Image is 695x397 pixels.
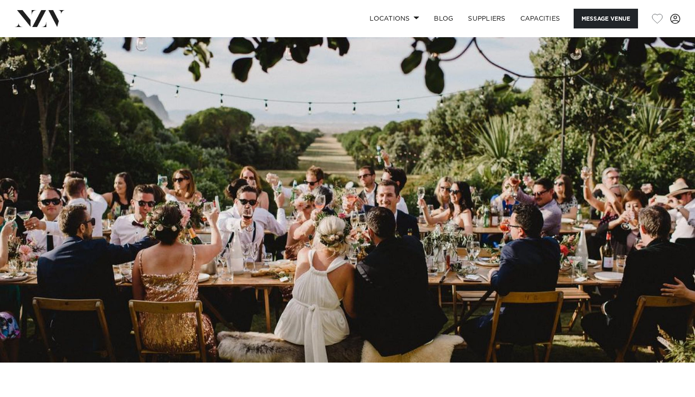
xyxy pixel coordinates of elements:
a: Locations [362,9,427,28]
a: BLOG [427,9,461,28]
a: Capacities [513,9,568,28]
a: SUPPLIERS [461,9,513,28]
button: Message Venue [574,9,638,28]
img: nzv-logo.png [15,10,65,27]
